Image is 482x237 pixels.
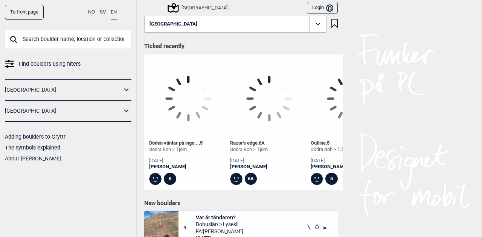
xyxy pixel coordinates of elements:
span: 5 [327,140,329,146]
div: [DATE] [149,158,203,164]
a: [GEOGRAPHIC_DATA] [5,106,122,116]
h1: New boulders [144,199,338,207]
span: Bohuslän > Lysekil [196,221,243,228]
div: 6A [245,173,257,185]
a: To front page [5,5,44,20]
div: 5 [325,173,338,185]
span: 4 [183,225,196,231]
span: 6A [259,140,265,146]
div: [DATE] [311,158,348,164]
a: [PERSON_NAME] [230,164,268,170]
a: [GEOGRAPHIC_DATA] [5,85,122,95]
div: Södra Boh > Tjörn [230,146,268,153]
div: Outline , [311,140,348,146]
div: [GEOGRAPHIC_DATA] [169,3,227,12]
div: Döden väntar på inge... , [149,140,203,146]
button: Login [307,2,338,14]
a: About [PERSON_NAME] [5,155,61,162]
a: Find boulders using filters [5,59,131,69]
div: Södra Boh > Tjörn [149,146,203,153]
input: Search boulder name, location or collection [5,29,131,49]
span: Var är tändaren? [196,214,243,221]
div: Razor's edge , [230,140,268,146]
span: FA: [PERSON_NAME] [196,228,243,235]
div: Södra Boh > Tjörn [311,146,348,153]
span: 5 [200,140,203,146]
a: [PERSON_NAME] [311,164,348,170]
button: NO [88,5,95,20]
button: [GEOGRAPHIC_DATA] [144,16,326,33]
span: Find boulders using filters [19,59,81,69]
h1: Ticked recently [144,42,338,51]
div: 5 [164,173,176,185]
span: [GEOGRAPHIC_DATA] [149,21,197,27]
button: SV [100,5,106,20]
a: [PERSON_NAME] [149,164,203,170]
a: The symbols explained [5,145,60,151]
a: Adding boulders to Gryttr [5,134,66,140]
div: [DATE] [230,158,268,164]
button: EN [111,5,117,20]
